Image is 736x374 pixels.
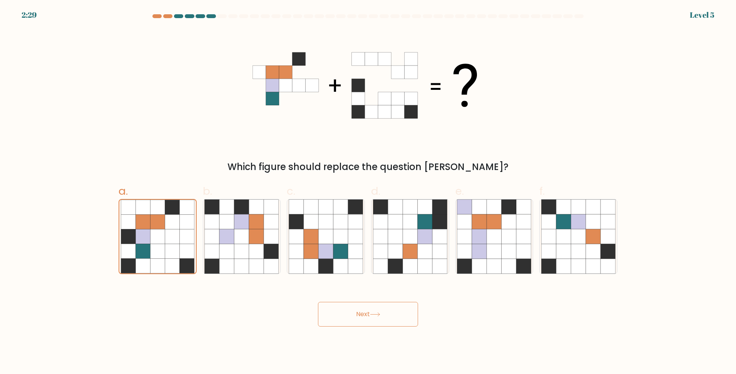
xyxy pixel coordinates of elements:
div: Level 5 [690,9,714,21]
div: Which figure should replace the question [PERSON_NAME]? [123,160,613,174]
span: b. [203,184,212,199]
span: e. [455,184,464,199]
div: 2:29 [22,9,37,21]
span: f. [539,184,545,199]
span: d. [371,184,380,199]
button: Next [318,302,418,327]
span: a. [119,184,128,199]
span: c. [287,184,295,199]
